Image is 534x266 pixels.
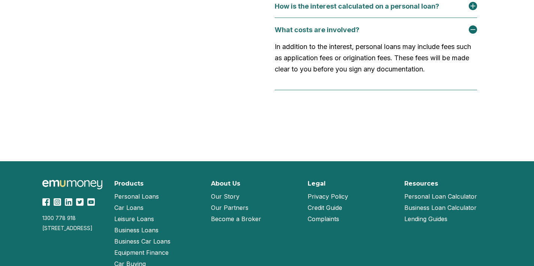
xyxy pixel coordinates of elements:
[42,215,105,221] div: 1300 778 918
[114,213,154,224] a: Leisure Loans
[308,180,326,187] h2: Legal
[114,236,171,247] a: Business Car Loans
[308,191,348,202] a: Privacy Policy
[211,202,248,213] a: Our Partners
[275,2,448,10] div: How is the interest calculated on a personal loan?
[469,25,477,34] img: minus
[308,202,342,213] a: Credit Guide
[211,191,239,202] a: Our Story
[87,198,95,206] img: YouTube
[54,198,61,206] img: Instagram
[469,2,477,10] img: plus
[114,180,144,187] h2: Products
[404,213,447,224] a: Lending Guides
[211,213,261,224] a: Become a Broker
[76,198,84,206] img: Twitter
[275,41,477,75] p: In addition to the interest, personal loans may include fees such as application fees or originat...
[404,202,477,213] a: Business Loan Calculator
[275,26,368,34] div: What costs are involved?
[211,180,240,187] h2: About Us
[114,191,159,202] a: Personal Loans
[65,198,72,206] img: LinkedIn
[42,225,105,231] div: [STREET_ADDRESS]
[114,247,169,258] a: Equipment Finance
[114,202,144,213] a: Car Loans
[308,213,339,224] a: Complaints
[42,180,102,189] img: Emu Money
[404,191,477,202] a: Personal Loan Calculator
[114,224,159,236] a: Business Loans
[42,198,50,206] img: Facebook
[404,180,438,187] h2: Resources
